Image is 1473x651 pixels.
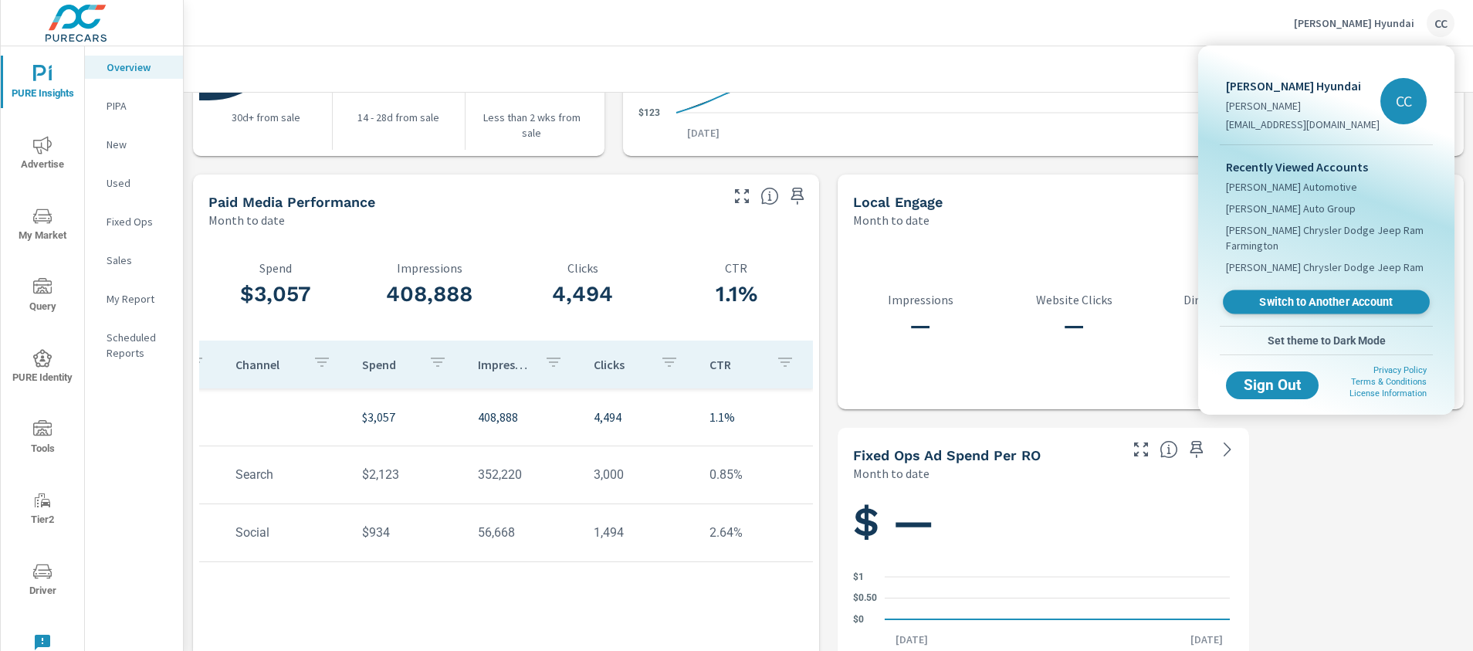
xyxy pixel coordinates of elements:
a: Switch to Another Account [1223,290,1430,314]
a: Privacy Policy [1373,365,1427,375]
span: [PERSON_NAME] Chrysler Dodge Jeep Ram [1226,259,1424,275]
span: Sign Out [1238,378,1306,392]
a: License Information [1349,388,1427,398]
a: Terms & Conditions [1351,377,1427,387]
span: [PERSON_NAME] Automotive [1226,179,1357,195]
span: Set theme to Dark Mode [1226,334,1427,348]
button: Sign Out [1226,371,1319,399]
span: [PERSON_NAME] Auto Group [1226,201,1356,216]
span: [PERSON_NAME] Chrysler Dodge Jeep Ram Farmington [1226,222,1427,253]
p: [PERSON_NAME] [1226,98,1380,114]
p: Recently Viewed Accounts [1226,158,1427,176]
button: Set theme to Dark Mode [1220,327,1433,354]
span: Switch to Another Account [1231,295,1421,310]
div: CC [1380,78,1427,124]
p: [EMAIL_ADDRESS][DOMAIN_NAME] [1226,117,1380,132]
p: [PERSON_NAME] Hyundai [1226,76,1380,95]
